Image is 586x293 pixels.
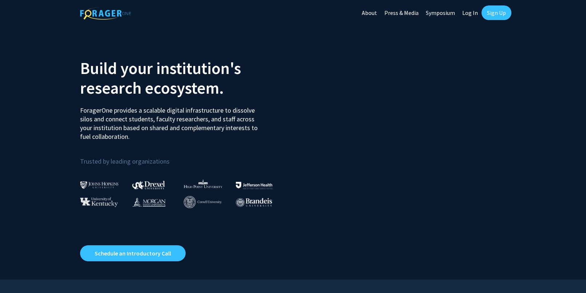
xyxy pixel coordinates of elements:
img: Brandeis University [236,198,272,207]
img: University of Kentucky [80,197,118,207]
img: Thomas Jefferson University [236,182,272,189]
img: Cornell University [184,196,222,208]
img: Morgan State University [132,197,166,207]
p: Trusted by leading organizations [80,147,288,167]
p: ForagerOne provides a scalable digital infrastructure to dissolve silos and connect students, fac... [80,101,263,141]
a: Sign Up [482,5,511,20]
img: Drexel University [132,181,165,189]
a: Opens in a new tab [80,245,186,261]
img: ForagerOne Logo [80,7,131,20]
h2: Build your institution's research ecosystem. [80,58,288,98]
img: High Point University [184,179,222,188]
img: Johns Hopkins University [80,181,119,189]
